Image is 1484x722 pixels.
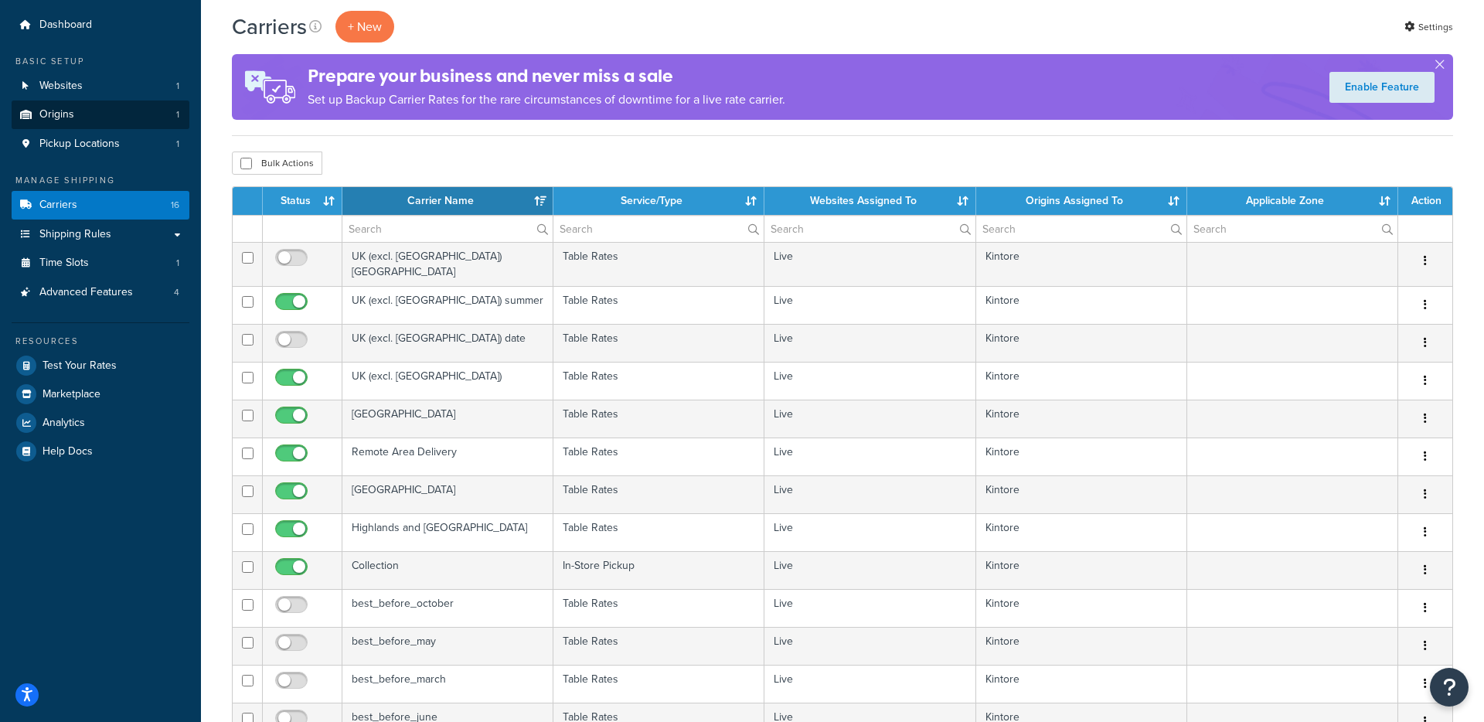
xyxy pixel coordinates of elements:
td: Table Rates [553,438,764,475]
td: Table Rates [553,627,764,665]
td: Kintore [976,513,1187,551]
button: Bulk Actions [232,152,322,175]
td: Live [764,551,975,589]
td: Kintore [976,551,1187,589]
li: Analytics [12,409,189,437]
td: best_before_march [342,665,553,703]
a: Test Your Rates [12,352,189,380]
div: Basic Setup [12,55,189,68]
a: Help Docs [12,438,189,465]
input: Search [342,216,553,242]
span: 16 [171,199,179,212]
span: Analytics [43,417,85,430]
th: Action [1398,187,1452,215]
th: Carrier Name: activate to sort column ascending [342,187,553,215]
td: UK (excl. [GEOGRAPHIC_DATA]) [342,362,553,400]
a: Origins 1 [12,100,189,129]
td: Collection [342,551,553,589]
li: Time Slots [12,249,189,278]
span: Origins [39,108,74,121]
input: Search [1187,216,1397,242]
li: Websites [12,72,189,100]
th: Websites Assigned To: activate to sort column ascending [764,187,975,215]
td: Live [764,362,975,400]
span: Test Your Rates [43,359,117,373]
td: Table Rates [553,513,764,551]
td: Kintore [976,438,1187,475]
td: Table Rates [553,475,764,513]
th: Service/Type: activate to sort column ascending [553,187,764,215]
a: Settings [1404,16,1453,38]
td: Live [764,627,975,665]
td: Live [764,475,975,513]
span: 1 [176,80,179,93]
td: Remote Area Delivery [342,438,553,475]
td: Live [764,513,975,551]
span: Advanced Features [39,286,133,299]
td: In-Store Pickup [553,551,764,589]
td: Highlands and [GEOGRAPHIC_DATA] [342,513,553,551]
td: UK (excl. [GEOGRAPHIC_DATA]) summer [342,286,553,324]
td: Kintore [976,627,1187,665]
li: Dashboard [12,11,189,39]
input: Search [764,216,975,242]
td: Live [764,400,975,438]
th: Origins Assigned To: activate to sort column ascending [976,187,1187,215]
td: Kintore [976,286,1187,324]
span: 1 [176,257,179,270]
td: Kintore [976,475,1187,513]
td: Live [764,589,975,627]
h4: Prepare your business and never miss a sale [308,63,785,89]
td: UK (excl. [GEOGRAPHIC_DATA]) [GEOGRAPHIC_DATA] [342,242,553,286]
span: Time Slots [39,257,89,270]
a: Time Slots 1 [12,249,189,278]
li: Carriers [12,191,189,220]
a: Shipping Rules [12,220,189,249]
td: Kintore [976,242,1187,286]
td: best_before_may [342,627,553,665]
td: Live [764,438,975,475]
a: Advanced Features 4 [12,278,189,307]
span: Websites [39,80,83,93]
td: best_before_october [342,589,553,627]
h1: Carriers [232,12,307,42]
input: Search [976,216,1186,242]
td: Live [764,324,975,362]
button: + New [335,11,394,43]
td: Kintore [976,362,1187,400]
td: Table Rates [553,242,764,286]
p: Set up Backup Carrier Rates for the rare circumstances of downtime for a live rate carrier. [308,89,785,111]
td: Table Rates [553,362,764,400]
span: 1 [176,108,179,121]
a: Enable Feature [1329,72,1435,103]
li: Origins [12,100,189,129]
a: Websites 1 [12,72,189,100]
img: ad-rules-rateshop-fe6ec290ccb7230408bd80ed9643f0289d75e0ffd9eb532fc0e269fcd187b520.png [232,54,308,120]
li: Pickup Locations [12,130,189,158]
span: Dashboard [39,19,92,32]
div: Resources [12,335,189,348]
td: [GEOGRAPHIC_DATA] [342,475,553,513]
span: Marketplace [43,388,100,401]
td: Table Rates [553,665,764,703]
td: Table Rates [553,286,764,324]
a: Carriers 16 [12,191,189,220]
td: Table Rates [553,400,764,438]
td: Kintore [976,589,1187,627]
td: Live [764,665,975,703]
span: Shipping Rules [39,228,111,241]
button: Open Resource Center [1430,668,1469,707]
td: Kintore [976,324,1187,362]
td: Table Rates [553,324,764,362]
span: 4 [174,286,179,299]
td: Live [764,242,975,286]
a: Marketplace [12,380,189,408]
th: Status: activate to sort column ascending [263,187,342,215]
td: UK (excl. [GEOGRAPHIC_DATA]) date [342,324,553,362]
input: Search [553,216,764,242]
div: Manage Shipping [12,174,189,187]
th: Applicable Zone: activate to sort column ascending [1187,187,1398,215]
